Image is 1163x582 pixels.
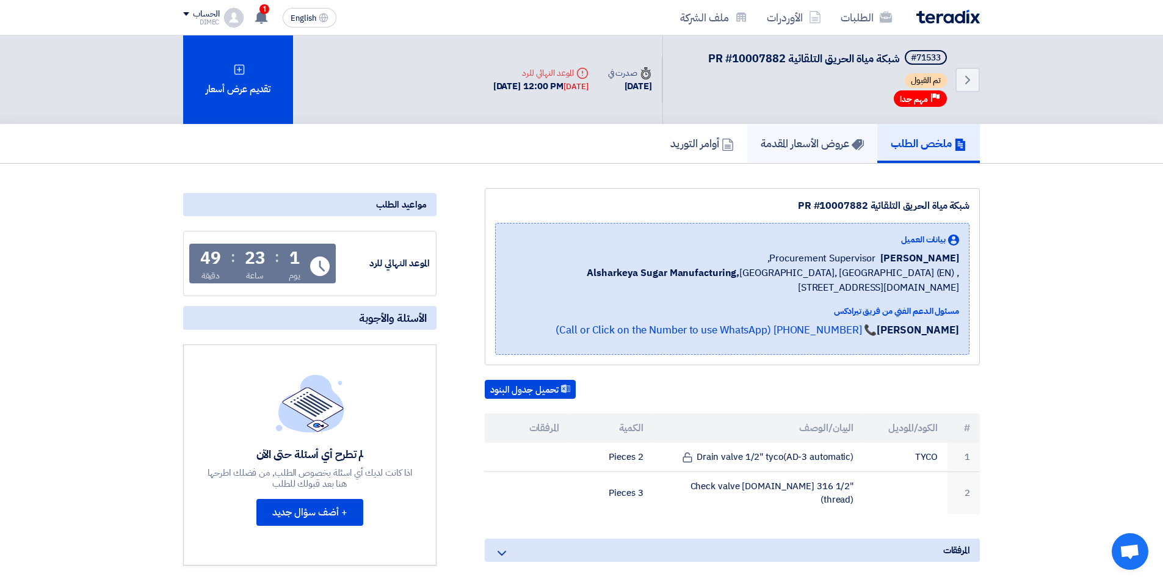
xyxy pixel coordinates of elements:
[947,413,980,443] th: #
[289,250,300,267] div: 1
[245,250,266,267] div: 23
[891,136,966,150] h5: ملخص الطلب
[201,269,220,282] div: دقيقة
[259,4,269,14] span: 1
[569,413,653,443] th: الكمية
[877,322,959,338] strong: [PERSON_NAME]
[200,250,221,267] div: 49
[485,380,576,399] button: تحميل جدول البنود
[670,3,757,32] a: ملف الشركة
[947,443,980,471] td: 1
[653,471,864,514] td: Check valve [DOMAIN_NAME] 316 1/2"(thread)
[761,136,864,150] h5: عروض الأسعار المقدمة
[900,93,928,105] span: مهم جدا
[905,73,947,88] span: تم القبول
[256,499,363,526] button: + أضف سؤال جديد
[863,443,947,471] td: TYCO
[863,413,947,443] th: الكود/الموديل
[757,3,831,32] a: الأوردرات
[587,266,739,280] b: Alsharkeya Sugar Manufacturing,
[657,124,747,163] a: أوامر التوريد
[276,374,344,432] img: empty_state_list.svg
[485,413,569,443] th: المرفقات
[569,471,653,514] td: 3 Pieces
[901,233,946,246] span: بيانات العميل
[275,246,279,268] div: :
[505,266,959,295] span: [GEOGRAPHIC_DATA], [GEOGRAPHIC_DATA] (EN) ,[STREET_ADDRESS][DOMAIN_NAME]
[183,19,219,26] div: DIMEC
[943,544,970,557] span: المرفقات
[1112,533,1148,570] div: Open chat
[206,467,414,489] div: اذا كانت لديك أي اسئلة بخصوص الطلب, من فضلك اطرحها هنا بعد قبولك للطلب
[359,311,427,325] span: الأسئلة والأجوبة
[563,81,588,93] div: [DATE]
[670,136,734,150] h5: أوامر التوريد
[183,193,437,216] div: مواعيد الطلب
[916,10,980,24] img: Teradix logo
[747,124,877,163] a: عروض الأسعار المقدمة
[831,3,902,32] a: الطلبات
[653,443,864,471] td: Drain valve 1/2" tyco(AD-3 automatic)
[231,246,235,268] div: :
[708,50,949,67] h5: شبكة مياة الحريق التلقائية PR #10007882
[183,35,293,124] div: تقديم عرض أسعار
[206,447,414,461] div: لم تطرح أي أسئلة حتى الآن
[338,256,430,271] div: الموعد النهائي للرد
[224,8,244,27] img: profile_test.png
[880,251,959,266] span: [PERSON_NAME]
[608,79,652,93] div: [DATE]
[877,124,980,163] a: ملخص الطلب
[608,67,652,79] div: صدرت في
[911,54,941,62] div: #71533
[193,9,219,20] div: الحساب
[653,413,864,443] th: البيان/الوصف
[493,79,589,93] div: [DATE] 12:00 PM
[505,305,959,318] div: مسئول الدعم الفني من فريق تيرادكس
[947,471,980,514] td: 2
[493,67,589,79] div: الموعد النهائي للرد
[708,50,900,67] span: شبكة مياة الحريق التلقائية PR #10007882
[495,198,969,213] div: شبكة مياة الحريق التلقائية PR #10007882
[569,443,653,471] td: 2 Pieces
[767,251,876,266] span: Procurement Supervisor,
[556,322,877,338] a: 📞 [PHONE_NUMBER] (Call or Click on the Number to use WhatsApp)
[246,269,264,282] div: ساعة
[289,269,300,282] div: يوم
[291,14,316,23] span: English
[283,8,336,27] button: English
